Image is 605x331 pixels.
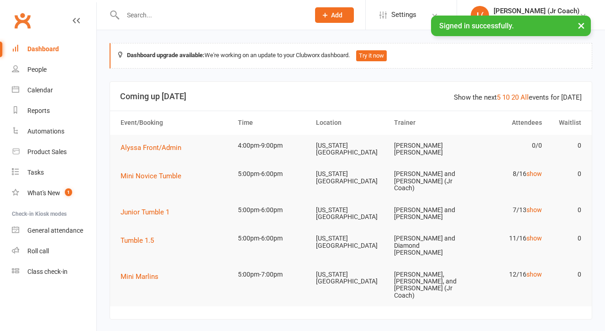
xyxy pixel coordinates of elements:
span: Alyssa Front/Admin [121,144,181,152]
td: [US_STATE][GEOGRAPHIC_DATA] [312,228,390,256]
button: Tumble 1.5 [121,235,160,246]
button: Alyssa Front/Admin [121,142,188,153]
td: 0 [546,199,585,221]
td: 0 [546,163,585,185]
td: [US_STATE][GEOGRAPHIC_DATA] [312,135,390,164]
div: Automations [27,128,64,135]
a: People [12,59,96,80]
div: Calendar [27,86,53,94]
a: Reports [12,101,96,121]
a: show [526,170,542,177]
span: Add [331,11,342,19]
a: 5 [497,93,500,101]
div: L( [471,6,489,24]
td: 5:00pm-6:00pm [234,228,312,249]
a: show [526,206,542,214]
div: Coastal All-Stars [494,15,579,23]
td: [PERSON_NAME] [PERSON_NAME] [390,135,468,164]
span: Tumble 1.5 [121,236,154,245]
td: [PERSON_NAME] and Diamond [PERSON_NAME] [390,228,468,263]
button: Try it now [356,50,387,61]
a: General attendance kiosk mode [12,220,96,241]
div: Tasks [27,169,44,176]
h3: Coming up [DATE] [120,92,582,101]
td: 5:00pm-6:00pm [234,163,312,185]
span: 1 [65,188,72,196]
input: Search... [120,9,303,21]
td: [US_STATE][GEOGRAPHIC_DATA] [312,199,390,228]
button: Junior Tumble 1 [121,207,176,218]
div: Reports [27,107,50,114]
td: 8/16 [468,163,546,185]
div: Roll call [27,247,49,255]
a: 10 [502,93,510,101]
th: Waitlist [546,111,585,134]
a: 20 [511,93,519,101]
span: Settings [391,5,416,25]
div: What's New [27,189,60,197]
td: 7/13 [468,199,546,221]
td: 5:00pm-6:00pm [234,199,312,221]
a: What's New1 [12,183,96,203]
span: Mini Novice Tumble [121,172,181,180]
a: Tasks [12,162,96,183]
a: Dashboard [12,39,96,59]
a: Product Sales [12,142,96,162]
button: Add [315,7,354,23]
div: Class check-in [27,268,68,275]
div: Product Sales [27,148,67,155]
td: 0/0 [468,135,546,156]
td: [US_STATE][GEOGRAPHIC_DATA] [312,163,390,192]
a: Calendar [12,80,96,101]
a: Class kiosk mode [12,262,96,282]
button: Mini Novice Tumble [121,171,188,182]
td: 0 [546,135,585,156]
a: show [526,235,542,242]
strong: Dashboard upgrade available: [127,52,205,59]
a: Automations [12,121,96,142]
td: 0 [546,264,585,285]
td: [PERSON_NAME] and [PERSON_NAME] [390,199,468,228]
th: Time [234,111,312,134]
span: Junior Tumble 1 [121,208,169,216]
td: 5:00pm-7:00pm [234,264,312,285]
td: 11/16 [468,228,546,249]
td: [US_STATE][GEOGRAPHIC_DATA] [312,264,390,293]
td: 4:00pm-9:00pm [234,135,312,156]
th: Trainer [390,111,468,134]
div: General attendance [27,227,83,234]
td: 0 [546,228,585,249]
th: Event/Booking [116,111,234,134]
button: Mini Marlins [121,271,165,282]
span: Mini Marlins [121,272,158,281]
a: All [521,93,529,101]
div: [PERSON_NAME] (Jr Coach) [494,7,579,15]
td: 12/16 [468,264,546,285]
div: Show the next events for [DATE] [454,92,582,103]
th: Location [312,111,390,134]
span: Signed in successfully. [439,21,514,30]
td: [PERSON_NAME], [PERSON_NAME], and [PERSON_NAME] (Jr Coach) [390,264,468,307]
button: × [573,16,589,35]
a: show [526,271,542,278]
th: Attendees [468,111,546,134]
a: Clubworx [11,9,34,32]
div: Dashboard [27,45,59,53]
div: People [27,66,47,73]
div: We're working on an update to your Clubworx dashboard. [110,43,592,69]
a: Roll call [12,241,96,262]
td: [PERSON_NAME] and [PERSON_NAME] (Jr Coach) [390,163,468,199]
